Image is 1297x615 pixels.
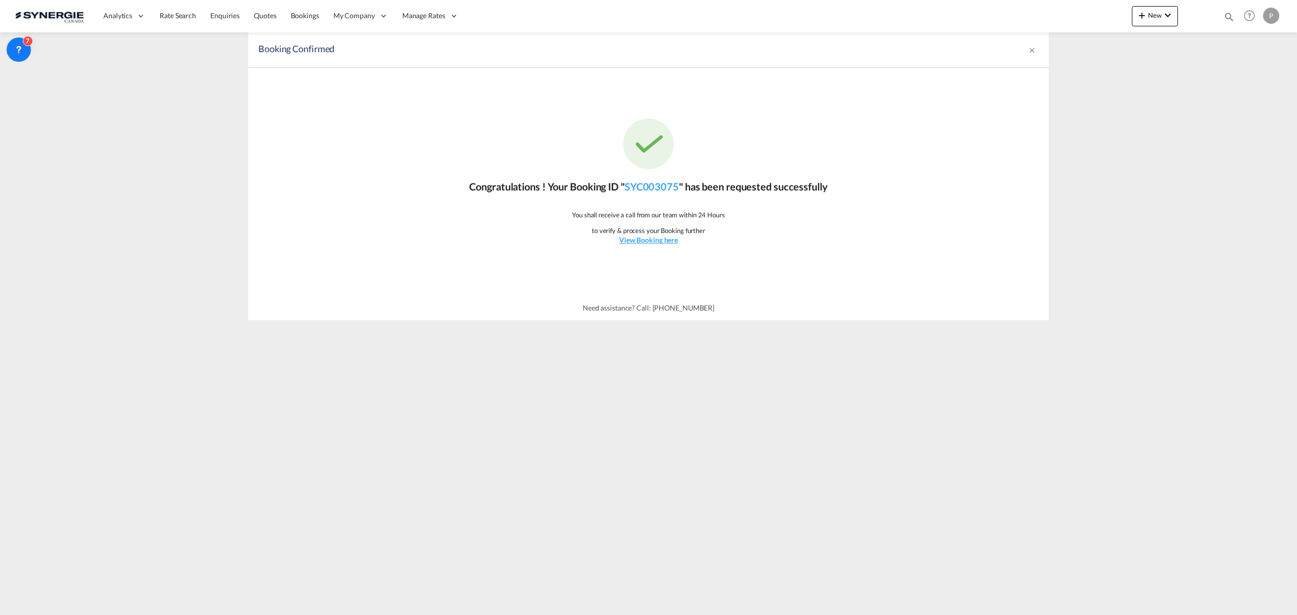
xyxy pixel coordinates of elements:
[15,5,84,27] img: 1f56c880d42311ef80fc7dca854c8e59.png
[103,11,132,21] span: Analytics
[333,11,375,21] span: My Company
[625,180,679,193] a: SYC003075
[258,43,883,57] div: Booking Confirmed
[583,303,714,313] p: Need assistance? Call: [PHONE_NUMBER]
[1241,7,1258,24] span: Help
[1136,9,1148,21] md-icon: icon-plus 400-fg
[291,11,319,20] span: Bookings
[1162,9,1174,21] md-icon: icon-chevron-down
[1132,6,1178,26] button: icon-plus 400-fgNewicon-chevron-down
[592,226,705,235] p: to verify & process your Booking further
[160,11,196,20] span: Rate Search
[619,236,678,244] u: View Booking here
[1136,11,1174,19] span: New
[1241,7,1263,25] div: Help
[402,11,445,21] span: Manage Rates
[1028,46,1036,54] md-icon: icon-close
[469,179,827,194] p: Congratulations ! Your Booking ID " " has been requested successfully
[254,11,276,20] span: Quotes
[1263,8,1279,24] div: P
[1224,11,1235,26] div: icon-magnify
[1224,11,1235,22] md-icon: icon-magnify
[572,210,725,219] p: You shall receive a call from our team within 24 Hours
[210,11,240,20] span: Enquiries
